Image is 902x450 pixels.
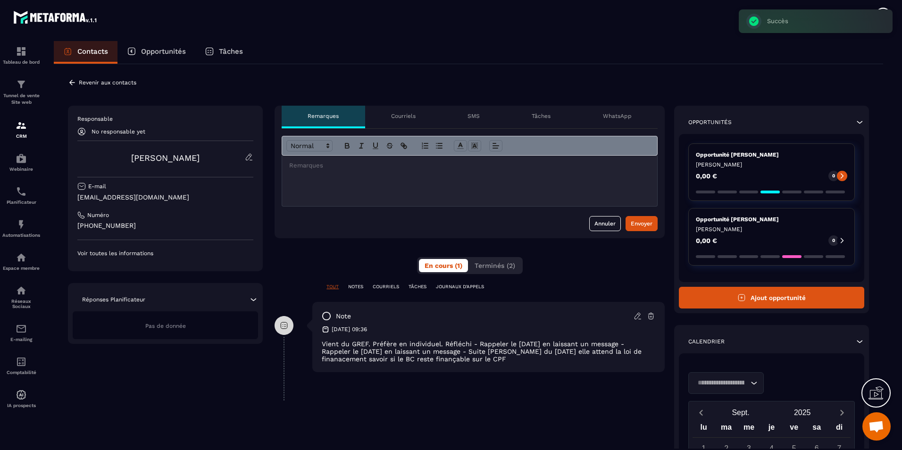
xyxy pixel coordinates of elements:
div: Envoyer [631,219,652,228]
p: Espace membre [2,266,40,271]
input: Search for option [694,378,748,388]
p: Calendrier [688,338,725,345]
div: je [760,421,783,437]
button: Open years overlay [771,404,833,421]
p: E-mail [88,183,106,190]
p: Opportunités [141,47,186,56]
p: Tâches [532,112,551,120]
a: automationsautomationsEspace membre [2,245,40,278]
a: formationformationTableau de bord [2,39,40,72]
div: Ouvrir le chat [862,412,891,441]
p: note [336,312,351,321]
p: 0 [832,173,835,179]
p: Vient du GREF. Préfère en individuel. Réfléchi - Rappeler le [DATE] en laissant un message - Rapp... [322,340,655,363]
img: automations [16,219,27,230]
p: No responsable yet [92,128,145,135]
div: di [828,421,851,437]
a: automationsautomationsWebinaire [2,146,40,179]
div: ve [783,421,805,437]
button: Open months overlay [710,404,772,421]
img: formation [16,79,27,90]
a: accountantaccountantComptabilité [2,349,40,382]
a: schedulerschedulerPlanificateur [2,179,40,212]
div: me [738,421,760,437]
p: COURRIELS [373,283,399,290]
span: Terminés (2) [475,262,515,269]
a: social-networksocial-networkRéseaux Sociaux [2,278,40,316]
div: lu [693,421,715,437]
div: Search for option [688,372,764,394]
p: Automatisations [2,233,40,238]
img: email [16,323,27,334]
p: 0 [832,237,835,244]
p: [PHONE_NUMBER] [77,221,253,230]
p: Réseaux Sociaux [2,299,40,309]
img: automations [16,252,27,263]
p: TOUT [326,283,339,290]
img: automations [16,153,27,164]
a: Tâches [195,41,252,64]
p: IA prospects [2,403,40,408]
button: Previous month [693,406,710,419]
a: emailemailE-mailing [2,316,40,349]
img: scheduler [16,186,27,197]
p: [PERSON_NAME] [696,161,847,168]
p: Numéro [87,211,109,219]
p: Opportunités [688,118,732,126]
a: automationsautomationsAutomatisations [2,212,40,245]
p: TÂCHES [409,283,426,290]
a: formationformationCRM [2,113,40,146]
img: logo [13,8,98,25]
a: Opportunités [117,41,195,64]
img: formation [16,46,27,57]
p: Responsable [77,115,253,123]
p: [PERSON_NAME] [696,225,847,233]
p: Tâches [219,47,243,56]
p: [EMAIL_ADDRESS][DOMAIN_NAME] [77,193,253,202]
span: En cours (1) [425,262,462,269]
p: 0,00 € [696,237,717,244]
p: Planificateur [2,200,40,205]
p: [DATE] 09:36 [332,325,367,333]
a: [PERSON_NAME] [131,153,200,163]
button: Next month [833,406,851,419]
p: WhatsApp [603,112,632,120]
p: Courriels [391,112,416,120]
p: Tableau de bord [2,59,40,65]
a: formationformationTunnel de vente Site web [2,72,40,113]
p: Webinaire [2,167,40,172]
p: SMS [468,112,480,120]
p: CRM [2,133,40,139]
img: accountant [16,356,27,367]
button: En cours (1) [419,259,468,272]
p: Tunnel de vente Site web [2,92,40,106]
button: Ajout opportunité [679,287,864,308]
button: Envoyer [626,216,658,231]
p: Comptabilité [2,370,40,375]
a: Contacts [54,41,117,64]
img: social-network [16,285,27,296]
p: Voir toutes les informations [77,250,253,257]
button: Terminés (2) [469,259,521,272]
img: formation [16,120,27,131]
button: Annuler [589,216,621,231]
p: JOURNAUX D'APPELS [436,283,484,290]
p: Opportunité [PERSON_NAME] [696,216,847,223]
p: Contacts [77,47,108,56]
img: automations [16,389,27,400]
p: E-mailing [2,337,40,342]
p: NOTES [348,283,363,290]
p: Réponses Planificateur [82,296,145,303]
div: sa [805,421,828,437]
p: Opportunité [PERSON_NAME] [696,151,847,158]
div: ma [715,421,738,437]
span: Pas de donnée [145,323,186,329]
p: Revenir aux contacts [79,79,136,86]
p: Remarques [308,112,339,120]
p: 0,00 € [696,173,717,179]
